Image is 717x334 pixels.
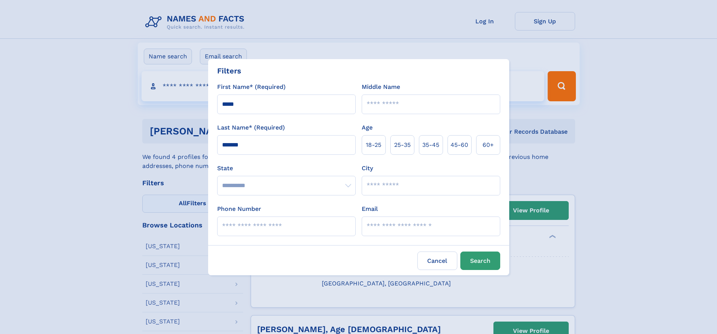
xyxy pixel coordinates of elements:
[451,140,468,149] span: 45‑60
[217,204,261,214] label: Phone Number
[422,140,439,149] span: 35‑45
[362,204,378,214] label: Email
[460,252,500,270] button: Search
[217,82,286,92] label: First Name* (Required)
[483,140,494,149] span: 60+
[362,164,373,173] label: City
[362,123,373,132] label: Age
[362,82,400,92] label: Middle Name
[394,140,411,149] span: 25‑35
[217,65,241,76] div: Filters
[366,140,381,149] span: 18‑25
[217,123,285,132] label: Last Name* (Required)
[217,164,356,173] label: State
[417,252,457,270] label: Cancel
